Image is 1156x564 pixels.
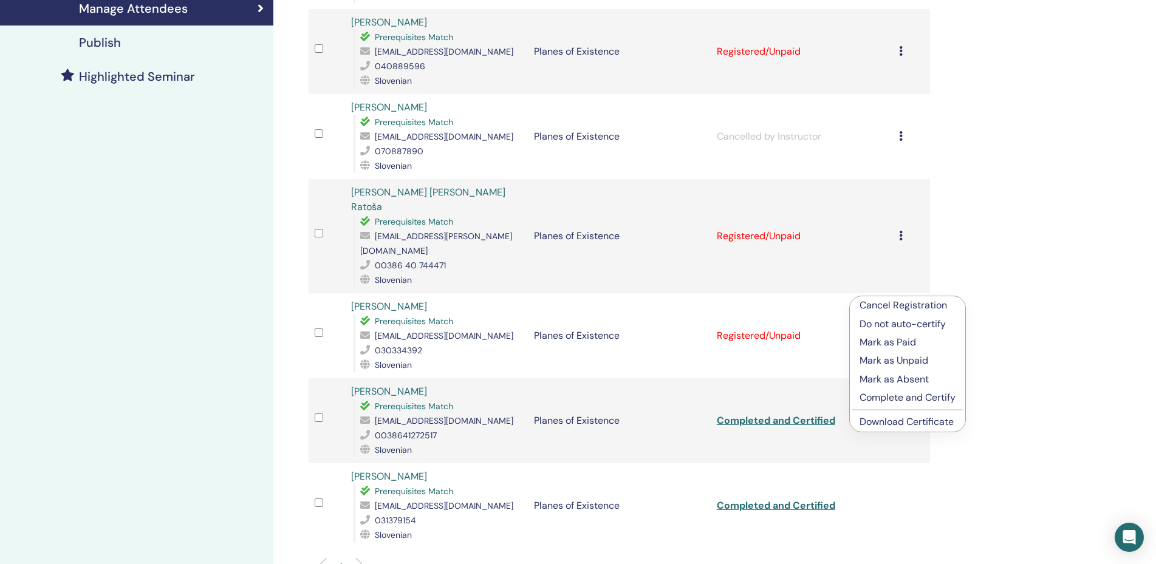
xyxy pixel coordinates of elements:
a: [PERSON_NAME] [351,385,427,398]
span: 040889596 [375,61,425,72]
h4: Publish [79,35,121,50]
span: Prerequisites Match [375,401,453,412]
span: Prerequisites Match [375,117,453,127]
span: 030334392 [375,345,422,356]
p: Complete and Certify [860,390,956,405]
a: [PERSON_NAME] [351,300,427,313]
span: Slovenian [375,160,412,171]
td: Planes of Existence [528,293,711,378]
span: Slovenian [375,274,412,285]
a: [PERSON_NAME] [351,101,427,114]
td: Planes of Existence [528,378,711,463]
div: Open Intercom Messenger [1115,523,1144,552]
span: Prerequisites Match [375,216,453,227]
span: [EMAIL_ADDRESS][DOMAIN_NAME] [375,500,513,511]
p: Mark as Absent [860,372,956,387]
span: 00386 40 744471 [375,260,446,271]
span: [EMAIL_ADDRESS][DOMAIN_NAME] [375,415,513,426]
span: [EMAIL_ADDRESS][PERSON_NAME][DOMAIN_NAME] [360,231,512,256]
span: Slovenian [375,529,412,540]
td: Planes of Existence [528,9,711,94]
span: Slovenian [375,444,412,455]
p: Do not auto-certify [860,317,956,331]
h4: Manage Attendees [79,1,188,16]
a: Completed and Certified [717,499,835,512]
a: [PERSON_NAME] [PERSON_NAME] Ratoša [351,186,505,213]
td: Planes of Existence [528,463,711,548]
span: Prerequisites Match [375,32,453,42]
h4: Highlighted Seminar [79,69,195,84]
p: Mark as Unpaid [860,353,956,368]
span: 070887890 [375,146,423,157]
span: Prerequisites Match [375,486,453,497]
span: [EMAIL_ADDRESS][DOMAIN_NAME] [375,131,513,142]
a: [PERSON_NAME] [351,16,427,29]
a: [PERSON_NAME] [351,470,427,483]
span: Prerequisites Match [375,316,453,327]
a: Download Certificate [860,415,954,428]
span: [EMAIL_ADDRESS][DOMAIN_NAME] [375,330,513,341]
td: Planes of Existence [528,94,711,179]
span: [EMAIL_ADDRESS][DOMAIN_NAME] [375,46,513,57]
span: Slovenian [375,75,412,86]
a: Completed and Certified [717,414,835,427]
span: 031379154 [375,515,416,526]
span: 0038641272517 [375,430,437,441]
span: Slovenian [375,359,412,370]
p: Mark as Paid [860,335,956,350]
td: Planes of Existence [528,179,711,293]
p: Cancel Registration [860,298,956,313]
